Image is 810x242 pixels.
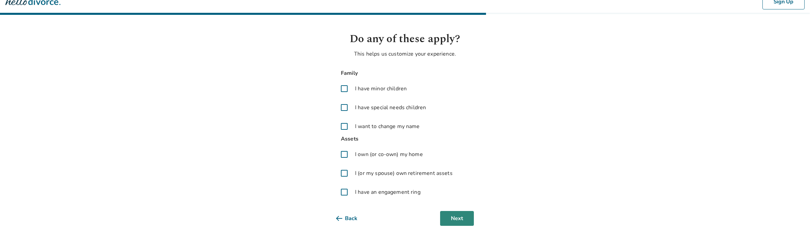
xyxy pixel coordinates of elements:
[355,150,423,158] span: I own (or co-own) my home
[355,188,421,196] span: I have an engagement ring
[355,103,426,112] span: I have special needs children
[355,85,407,93] span: I have minor children
[336,69,474,78] span: Family
[336,211,368,226] button: Back
[355,169,453,177] span: I (or my spouse) own retirement assets
[336,50,474,58] p: This helps us customize your experience.
[440,211,474,226] button: Next
[355,122,420,130] span: I want to change my name
[776,210,810,242] iframe: Chat Widget
[336,134,474,144] span: Assets
[336,31,474,47] h1: Do any of these apply?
